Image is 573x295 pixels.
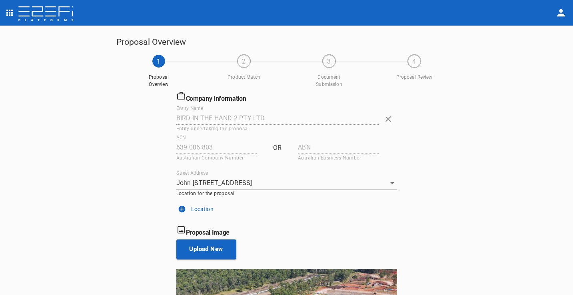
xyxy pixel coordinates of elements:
[263,143,291,152] p: OR
[394,74,434,81] span: Proposal Review
[139,74,179,88] span: Proposal Overview
[176,191,397,196] p: Location for the proposal
[191,205,214,213] p: Location
[309,74,349,88] span: Document Submission
[176,155,257,161] p: Australian Company Number
[176,134,186,141] label: ACN
[176,105,203,112] label: Entity Name
[116,35,457,49] h5: Proposal Overview
[176,203,397,215] button: Location
[176,169,208,176] label: Street Address
[176,225,397,236] h6: Proposal Image
[176,91,397,102] h6: Company Information
[224,74,264,81] span: Product Match
[298,155,379,161] p: Autralian Business Number
[176,239,236,259] button: Upload New
[176,126,379,132] p: Entity undertaking the proposal
[387,177,398,189] button: Open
